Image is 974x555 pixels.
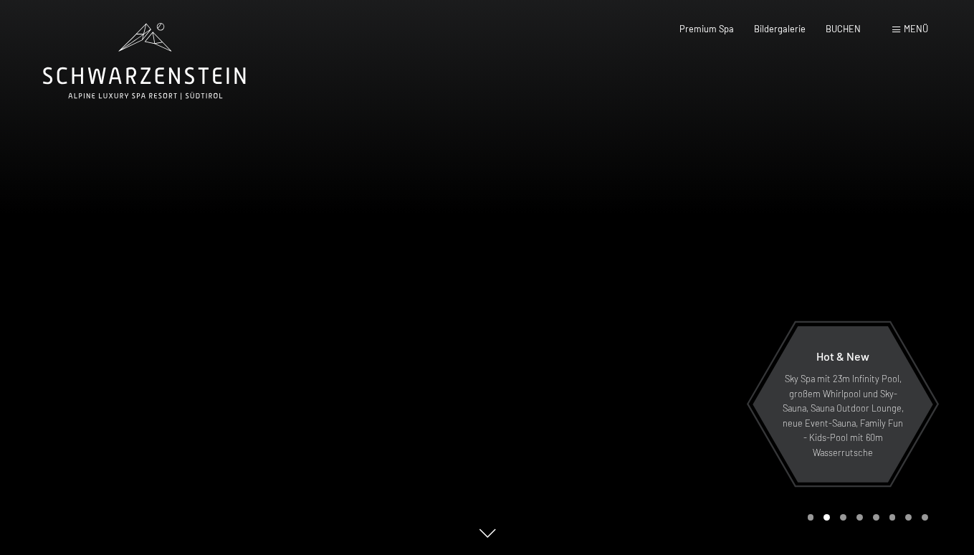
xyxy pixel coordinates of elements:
div: Carousel Page 2 (Current Slide) [823,514,830,521]
div: Carousel Page 7 [905,514,912,521]
div: Carousel Page 1 [808,514,814,521]
div: Carousel Pagination [803,514,928,521]
div: Carousel Page 3 [840,514,846,521]
a: Premium Spa [679,23,734,34]
a: Hot & New Sky Spa mit 23m Infinity Pool, großem Whirlpool und Sky-Sauna, Sauna Outdoor Lounge, ne... [752,326,934,483]
p: Sky Spa mit 23m Infinity Pool, großem Whirlpool und Sky-Sauna, Sauna Outdoor Lounge, neue Event-S... [780,371,905,460]
a: Bildergalerie [754,23,806,34]
span: Hot & New [816,349,869,363]
div: Carousel Page 4 [856,514,863,521]
div: Carousel Page 8 [922,514,928,521]
div: Carousel Page 5 [873,514,879,521]
span: Menü [904,23,928,34]
div: Carousel Page 6 [889,514,896,521]
a: BUCHEN [826,23,861,34]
